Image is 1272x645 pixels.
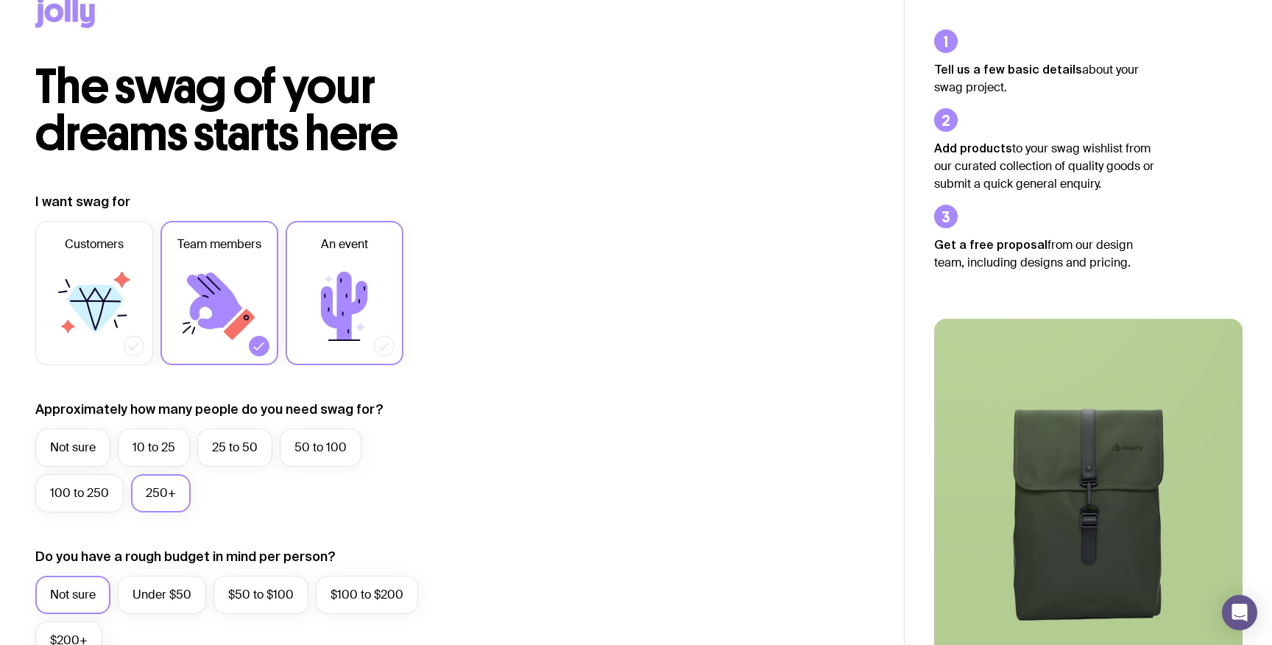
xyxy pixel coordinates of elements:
[197,429,272,467] label: 25 to 50
[316,576,418,614] label: $100 to $200
[35,474,124,512] label: 100 to 250
[35,57,398,163] span: The swag of your dreams starts here
[934,236,1155,272] p: from our design team, including designs and pricing.
[280,429,361,467] label: 50 to 100
[934,60,1155,96] p: about your swag project.
[1222,595,1257,630] div: Open Intercom Messenger
[213,576,308,614] label: $50 to $100
[131,474,191,512] label: 250+
[65,236,124,253] span: Customers
[35,193,130,211] label: I want swag for
[177,236,261,253] span: Team members
[934,63,1082,76] strong: Tell us a few basic details
[934,139,1155,193] p: to your swag wishlist from our curated collection of quality goods or submit a quick general enqu...
[35,548,336,565] label: Do you have a rough budget in mind per person?
[35,401,384,418] label: Approximately how many people do you need swag for?
[321,236,368,253] span: An event
[35,576,110,614] label: Not sure
[934,141,1012,155] strong: Add products
[934,238,1047,251] strong: Get a free proposal
[35,429,110,467] label: Not sure
[118,429,190,467] label: 10 to 25
[118,576,206,614] label: Under $50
